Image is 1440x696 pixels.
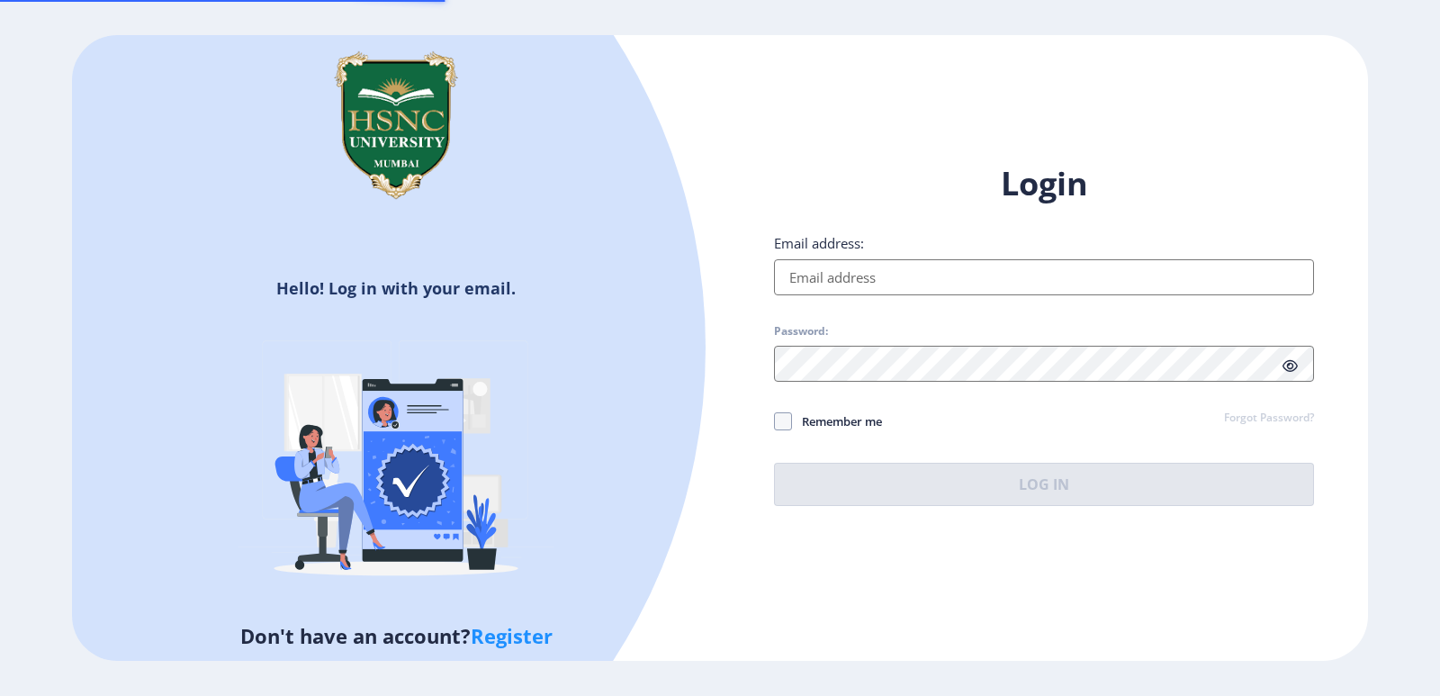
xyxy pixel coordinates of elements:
input: Email address [774,259,1314,295]
a: Forgot Password? [1224,411,1314,427]
img: Verified-rafiki.svg [238,306,553,621]
a: Register [471,622,553,649]
span: Remember me [792,411,882,432]
h1: Login [774,162,1314,205]
label: Password: [774,324,828,339]
img: hsnc.png [306,35,486,215]
button: Log In [774,463,1314,506]
h5: Don't have an account? [85,621,706,650]
label: Email address: [774,234,864,252]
